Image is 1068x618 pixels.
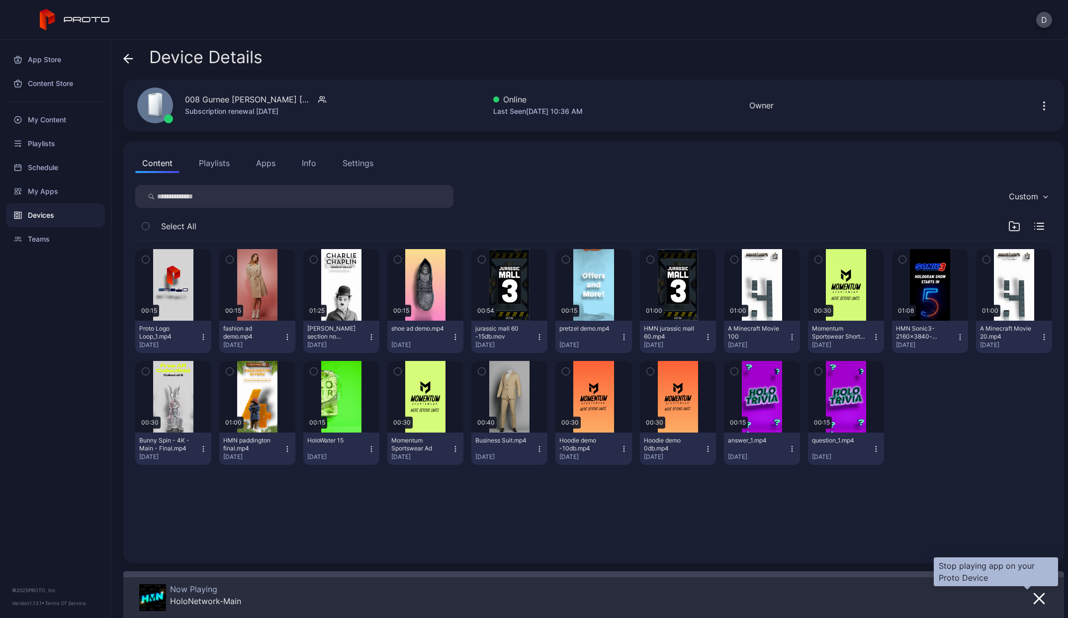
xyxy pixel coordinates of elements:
button: Info [295,153,323,173]
div: [DATE] [812,341,872,349]
a: Schedule [6,156,105,179]
div: Info [302,157,316,169]
div: Business Suit.mp4 [475,437,530,444]
button: Apps [249,153,282,173]
div: pretzel demo.mp4 [559,325,614,333]
div: Now Playing [170,584,241,594]
div: [DATE] [307,341,367,349]
div: [DATE] [223,341,283,349]
div: [DATE] [391,453,451,461]
button: question_1.mp4[DATE] [808,433,884,465]
div: 008 Gurnee [PERSON_NAME] [GEOGRAPHIC_DATA] [185,93,314,105]
div: [DATE] [728,341,788,349]
a: Terms Of Service [45,600,86,606]
div: Settings [343,157,373,169]
button: Settings [336,153,380,173]
button: Hoodie demo 0db.mp4[DATE] [640,433,716,465]
button: D [1036,12,1052,28]
div: [DATE] [812,453,872,461]
button: shoe ad demo.mp4[DATE] [387,321,463,353]
a: Devices [6,203,105,227]
div: Online [493,93,583,105]
div: Chaplin section no audio.mp4 [307,325,362,341]
div: Subscription renewal [DATE] [185,105,326,117]
a: Playlists [6,132,105,156]
span: Device Details [149,48,263,67]
button: Momentum Sportswear Ad[DATE] [387,433,463,465]
button: jurassic mall 60 -15db.mov[DATE] [471,321,547,353]
div: shoe ad demo.mp4 [391,325,446,333]
button: Business Suit.mp4[DATE] [471,433,547,465]
div: Last Seen [DATE] 10:36 AM [493,105,583,117]
button: Bunny Spin - 4K - Main - Final.mp4[DATE] [135,433,211,465]
div: answer_1.mp4 [728,437,783,444]
div: [DATE] [559,341,620,349]
div: [DATE] [139,341,199,349]
div: [DATE] [391,341,451,349]
button: fashion ad demo.mp4[DATE] [219,321,295,353]
div: A Minecraft Movie 100 [728,325,783,341]
a: Teams [6,227,105,251]
button: Content [135,153,179,173]
div: [DATE] [475,341,535,349]
button: [PERSON_NAME] section no audio.mp4[DATE] [303,321,379,353]
div: [DATE] [980,341,1040,349]
div: [DATE] [644,341,704,349]
button: Hoodie demo -10db.mp4[DATE] [555,433,631,465]
button: answer_1.mp4[DATE] [724,433,800,465]
button: HoloWater 15[DATE] [303,433,379,465]
button: HMN jurassic mall 60.mp4[DATE] [640,321,716,353]
button: HMN paddington final.mp4[DATE] [219,433,295,465]
div: Momentum Sportswear Shorts -10db.mp4 [812,325,867,341]
div: [DATE] [307,453,367,461]
button: Proto Logo Loop_1.mp4[DATE] [135,321,211,353]
span: Version 1.13.1 • [12,600,45,606]
div: HMN jurassic mall 60.mp4 [644,325,699,341]
div: HoloNetwork-Main [170,596,241,606]
div: fashion ad demo.mp4 [223,325,278,341]
div: Hoodie demo -10db.mp4 [559,437,614,452]
div: Momentum Sportswear Ad [391,437,446,452]
div: [DATE] [644,453,704,461]
div: HMN Sonic3-2160x3840-v8.mp4 [896,325,951,341]
div: [DATE] [475,453,535,461]
button: Playlists [192,153,237,173]
div: question_1.mp4 [812,437,867,444]
button: Momentum Sportswear Shorts -10db.mp4[DATE] [808,321,884,353]
button: HMN Sonic3-2160x3840-v8.mp4[DATE] [892,321,968,353]
div: [DATE] [728,453,788,461]
div: Hoodie demo 0db.mp4 [644,437,699,452]
div: Bunny Spin - 4K - Main - Final.mp4 [139,437,194,452]
div: [DATE] [223,453,283,461]
div: A Minecraft Movie 20.mp4 [980,325,1035,341]
div: HMN paddington final.mp4 [223,437,278,452]
a: App Store [6,48,105,72]
a: My Content [6,108,105,132]
div: Custom [1009,191,1038,201]
div: [DATE] [139,453,199,461]
div: Proto Logo Loop_1.mp4 [139,325,194,341]
a: Content Store [6,72,105,95]
button: A Minecraft Movie 20.mp4[DATE] [976,321,1052,353]
div: [DATE] [896,341,956,349]
div: Owner [749,99,774,111]
div: [DATE] [559,453,620,461]
a: My Apps [6,179,105,203]
button: Custom [1004,185,1052,208]
div: © 2025 PROTO, Inc. [12,586,99,594]
button: A Minecraft Movie 100[DATE] [724,321,800,353]
div: HoloWater 15 [307,437,362,444]
span: Select All [161,220,196,232]
div: Stop playing app on your Proto Device [939,560,1053,584]
button: pretzel demo.mp4[DATE] [555,321,631,353]
div: jurassic mall 60 -15db.mov [475,325,530,341]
